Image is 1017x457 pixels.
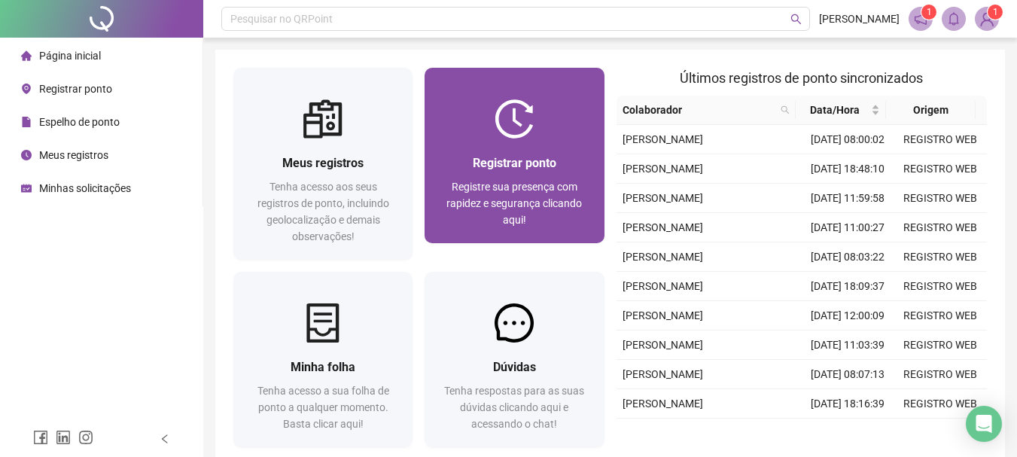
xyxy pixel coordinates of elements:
[39,50,101,62] span: Página inicial
[894,242,987,272] td: REGISTRO WEB
[988,5,1003,20] sup: Atualize o seu contato no menu Meus Dados
[623,368,703,380] span: [PERSON_NAME]
[623,133,703,145] span: [PERSON_NAME]
[39,116,120,128] span: Espelho de ponto
[160,434,170,444] span: left
[425,272,604,447] a: DúvidasTenha respostas para as suas dúvidas clicando aqui e acessando o chat!
[623,192,703,204] span: [PERSON_NAME]
[33,430,48,445] span: facebook
[894,419,987,448] td: REGISTRO WEB
[623,102,775,118] span: Colaborador
[257,385,389,430] span: Tenha acesso a sua folha de ponto a qualquer momento. Basta clicar aqui!
[802,154,894,184] td: [DATE] 18:48:10
[802,213,894,242] td: [DATE] 11:00:27
[886,96,976,125] th: Origem
[623,339,703,351] span: [PERSON_NAME]
[623,280,703,292] span: [PERSON_NAME]
[796,96,885,125] th: Data/Hora
[781,105,790,114] span: search
[623,221,703,233] span: [PERSON_NAME]
[21,117,32,127] span: file
[927,7,932,17] span: 1
[446,181,582,226] span: Registre sua presença com rapidez e segurança clicando aqui!
[21,150,32,160] span: clock-circle
[39,149,108,161] span: Meus registros
[894,184,987,213] td: REGISTRO WEB
[21,50,32,61] span: home
[993,7,998,17] span: 1
[819,11,900,27] span: [PERSON_NAME]
[233,68,413,260] a: Meus registrosTenha acesso aos seus registros de ponto, incluindo geolocalização e demais observa...
[966,406,1002,442] div: Open Intercom Messenger
[894,301,987,331] td: REGISTRO WEB
[39,182,131,194] span: Minhas solicitações
[802,331,894,360] td: [DATE] 11:03:39
[425,68,604,243] a: Registrar pontoRegistre sua presença com rapidez e segurança clicando aqui!
[680,70,923,86] span: Últimos registros de ponto sincronizados
[39,83,112,95] span: Registrar ponto
[291,360,355,374] span: Minha folha
[976,8,998,30] img: 90494
[802,301,894,331] td: [DATE] 12:00:09
[894,154,987,184] td: REGISTRO WEB
[802,389,894,419] td: [DATE] 18:16:39
[802,184,894,213] td: [DATE] 11:59:58
[78,430,93,445] span: instagram
[947,12,961,26] span: bell
[802,125,894,154] td: [DATE] 08:00:02
[623,309,703,321] span: [PERSON_NAME]
[802,272,894,301] td: [DATE] 18:09:37
[21,84,32,94] span: environment
[802,242,894,272] td: [DATE] 08:03:22
[623,163,703,175] span: [PERSON_NAME]
[894,272,987,301] td: REGISTRO WEB
[493,360,536,374] span: Dúvidas
[21,183,32,193] span: schedule
[894,213,987,242] td: REGISTRO WEB
[914,12,927,26] span: notification
[778,99,793,121] span: search
[623,398,703,410] span: [PERSON_NAME]
[894,389,987,419] td: REGISTRO WEB
[802,360,894,389] td: [DATE] 08:07:13
[894,125,987,154] td: REGISTRO WEB
[802,102,867,118] span: Data/Hora
[473,156,556,170] span: Registrar ponto
[56,430,71,445] span: linkedin
[444,385,584,430] span: Tenha respostas para as suas dúvidas clicando aqui e acessando o chat!
[233,272,413,447] a: Minha folhaTenha acesso a sua folha de ponto a qualquer momento. Basta clicar aqui!
[802,419,894,448] td: [DATE] 12:00:02
[790,14,802,25] span: search
[257,181,389,242] span: Tenha acesso aos seus registros de ponto, incluindo geolocalização e demais observações!
[282,156,364,170] span: Meus registros
[894,360,987,389] td: REGISTRO WEB
[623,251,703,263] span: [PERSON_NAME]
[921,5,936,20] sup: 1
[894,331,987,360] td: REGISTRO WEB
